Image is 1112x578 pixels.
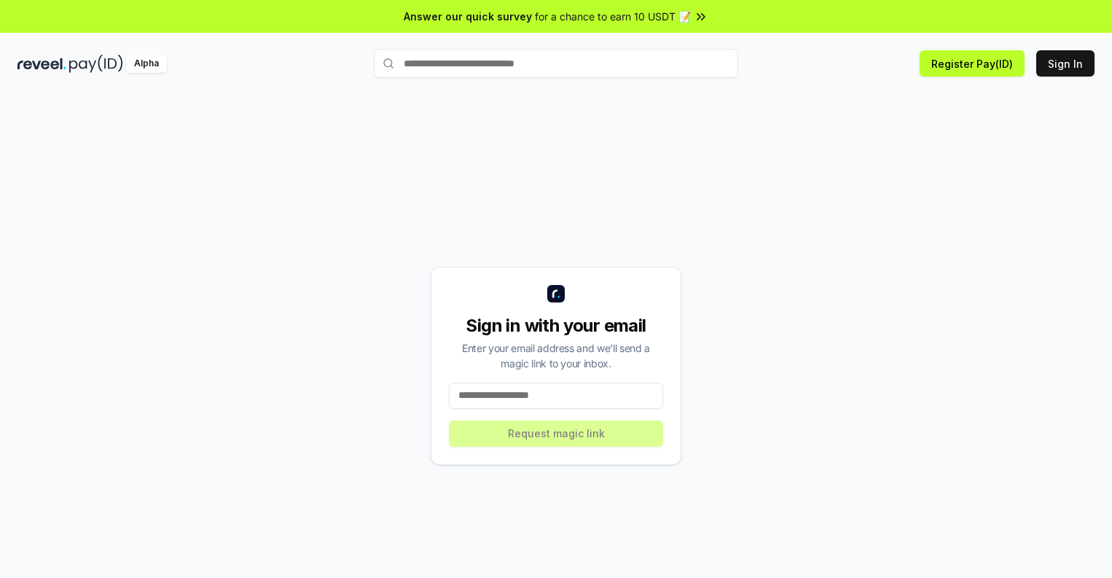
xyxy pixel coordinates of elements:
button: Register Pay(ID) [920,50,1025,77]
div: Sign in with your email [449,314,663,337]
img: logo_small [547,285,565,302]
div: Alpha [126,55,167,73]
span: for a chance to earn 10 USDT 📝 [535,9,691,24]
div: Enter your email address and we’ll send a magic link to your inbox. [449,340,663,371]
img: pay_id [69,55,123,73]
button: Sign In [1036,50,1095,77]
img: reveel_dark [17,55,66,73]
span: Answer our quick survey [404,9,532,24]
